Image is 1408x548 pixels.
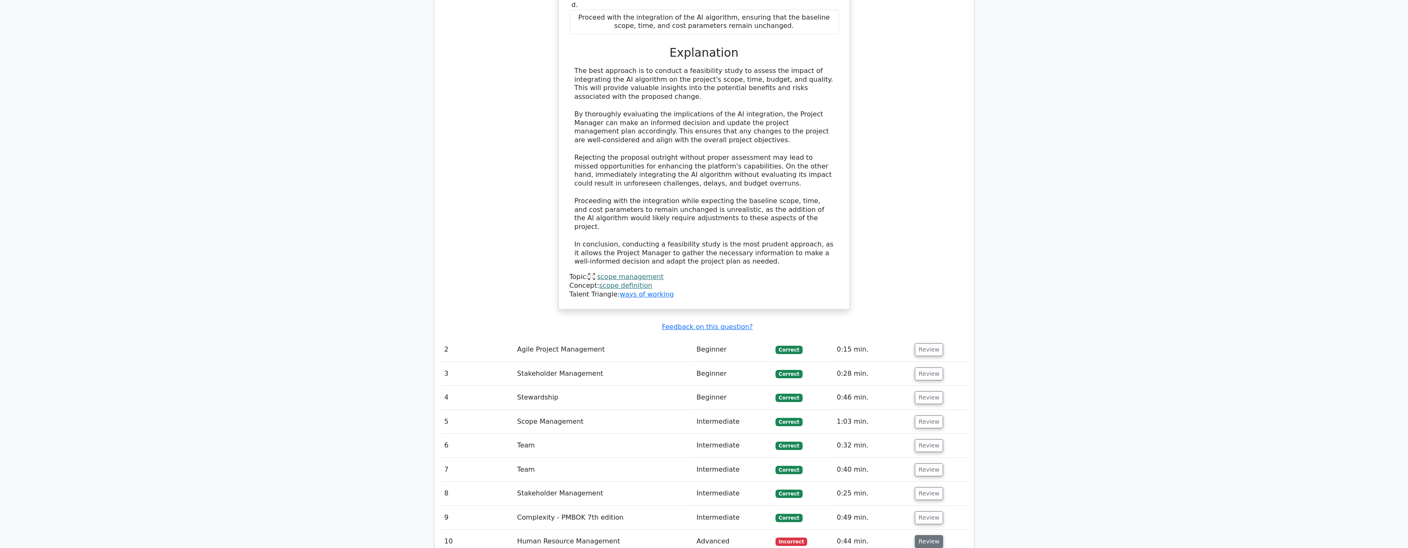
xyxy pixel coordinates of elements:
[693,458,772,482] td: Intermediate
[514,362,693,386] td: Stakeholder Management
[776,346,803,354] span: Correct
[776,418,803,426] span: Correct
[693,506,772,530] td: Intermediate
[776,538,808,546] span: Incorrect
[776,490,803,498] span: Correct
[441,482,514,505] td: 8
[833,458,912,482] td: 0:40 min.
[570,273,839,282] div: Topic:
[441,506,514,530] td: 9
[915,367,943,380] button: Review
[514,410,693,434] td: Scope Management
[514,338,693,362] td: Agile Project Management
[599,282,652,289] a: scope definition
[693,338,772,362] td: Beginner
[776,514,803,522] span: Correct
[441,386,514,410] td: 4
[915,391,943,404] button: Review
[572,1,578,9] span: d.
[693,362,772,386] td: Beginner
[776,370,803,378] span: Correct
[620,290,674,298] a: ways of working
[570,282,839,290] div: Concept:
[776,466,803,474] span: Correct
[833,434,912,458] td: 0:32 min.
[441,458,514,482] td: 7
[776,442,803,450] span: Correct
[693,386,772,410] td: Beginner
[441,410,514,434] td: 5
[915,487,943,500] button: Review
[833,386,912,410] td: 0:46 min.
[514,506,693,530] td: Complexity - PMBOK 7th edition
[693,482,772,505] td: Intermediate
[693,410,772,434] td: Intermediate
[662,323,753,331] a: Feedback on this question?
[833,338,912,362] td: 0:15 min.
[514,482,693,505] td: Stakeholder Management
[514,434,693,458] td: Team
[833,506,912,530] td: 0:49 min.
[776,394,803,402] span: Correct
[833,482,912,505] td: 0:25 min.
[441,338,514,362] td: 2
[570,10,839,35] div: Proceed with the integration of the AI algorithm, ensuring that the baseline scope, time, and cos...
[915,439,943,452] button: Review
[915,511,943,524] button: Review
[597,273,663,281] a: scope management
[441,362,514,386] td: 3
[514,458,693,482] td: Team
[693,434,772,458] td: Intermediate
[514,386,693,410] td: Stewardship
[915,463,943,476] button: Review
[915,415,943,428] button: Review
[441,434,514,458] td: 6
[570,273,839,299] div: Talent Triangle:
[915,535,943,548] button: Review
[833,410,912,434] td: 1:03 min.
[575,46,834,60] h3: Explanation
[575,67,834,266] div: The best approach is to conduct a feasibility study to assess the impact of integrating the AI al...
[833,362,912,386] td: 0:28 min.
[915,343,943,356] button: Review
